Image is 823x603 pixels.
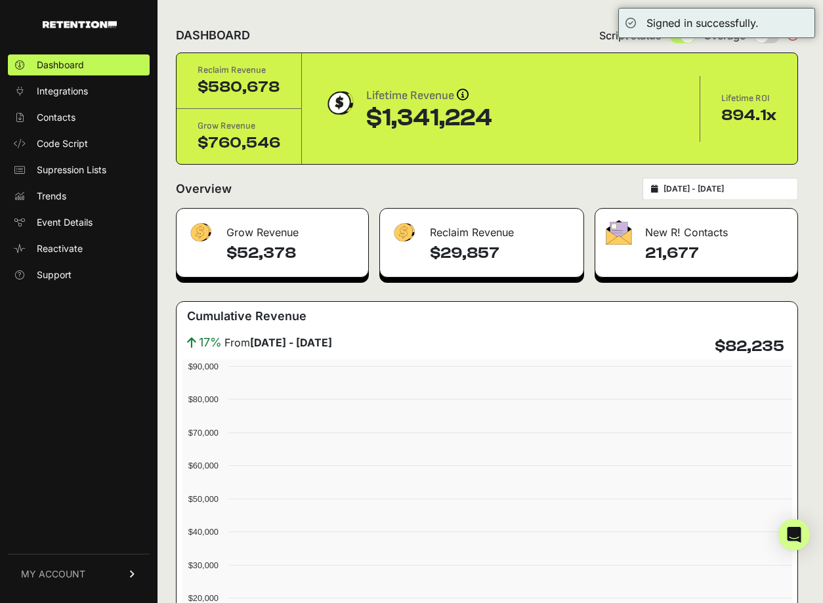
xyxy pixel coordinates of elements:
[198,64,280,77] div: Reclaim Revenue
[37,85,88,98] span: Integrations
[430,243,573,264] h4: $29,857
[198,77,280,98] div: $580,678
[8,238,150,259] a: Reactivate
[595,209,797,248] div: New R! Contacts
[187,307,306,325] h3: Cumulative Revenue
[198,133,280,154] div: $760,546
[37,216,93,229] span: Event Details
[198,119,280,133] div: Grow Revenue
[37,58,84,72] span: Dashboard
[8,186,150,207] a: Trends
[187,220,213,245] img: fa-dollar-13500eef13a19c4ab2b9ed9ad552e47b0d9fc28b02b83b90ba0e00f96d6372e9.png
[199,333,222,352] span: 17%
[250,336,332,349] strong: [DATE] - [DATE]
[226,243,358,264] h4: $52,378
[177,209,368,248] div: Grow Revenue
[37,137,88,150] span: Code Script
[778,519,810,551] div: Open Intercom Messenger
[224,335,332,350] span: From
[188,362,219,371] text: $90,000
[188,394,219,404] text: $80,000
[8,212,150,233] a: Event Details
[188,428,219,438] text: $70,000
[176,180,232,198] h2: Overview
[721,92,776,105] div: Lifetime ROI
[37,190,66,203] span: Trends
[721,105,776,126] div: 894.1x
[366,87,492,105] div: Lifetime Revenue
[37,163,106,177] span: Supression Lists
[188,494,219,504] text: $50,000
[599,28,662,43] span: Script status
[37,268,72,281] span: Support
[8,133,150,154] a: Code Script
[715,336,784,357] h4: $82,235
[188,560,219,570] text: $30,000
[43,21,117,28] img: Retention.com
[188,527,219,537] text: $40,000
[645,243,787,264] h4: 21,677
[366,105,492,131] div: $1,341,224
[8,81,150,102] a: Integrations
[8,554,150,594] a: MY ACCOUNT
[8,107,150,128] a: Contacts
[646,15,759,31] div: Signed in successfully.
[390,220,417,245] img: fa-dollar-13500eef13a19c4ab2b9ed9ad552e47b0d9fc28b02b83b90ba0e00f96d6372e9.png
[37,242,83,255] span: Reactivate
[188,461,219,470] text: $60,000
[8,159,150,180] a: Supression Lists
[8,54,150,75] a: Dashboard
[188,593,219,603] text: $20,000
[606,220,632,245] img: fa-envelope-19ae18322b30453b285274b1b8af3d052b27d846a4fbe8435d1a52b978f639a2.png
[8,264,150,285] a: Support
[37,111,75,124] span: Contacts
[21,568,85,581] span: MY ACCOUNT
[323,87,356,119] img: dollar-coin-05c43ed7efb7bc0c12610022525b4bbbb207c7efeef5aecc26f025e68dcafac9.png
[176,26,250,45] h2: DASHBOARD
[380,209,583,248] div: Reclaim Revenue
